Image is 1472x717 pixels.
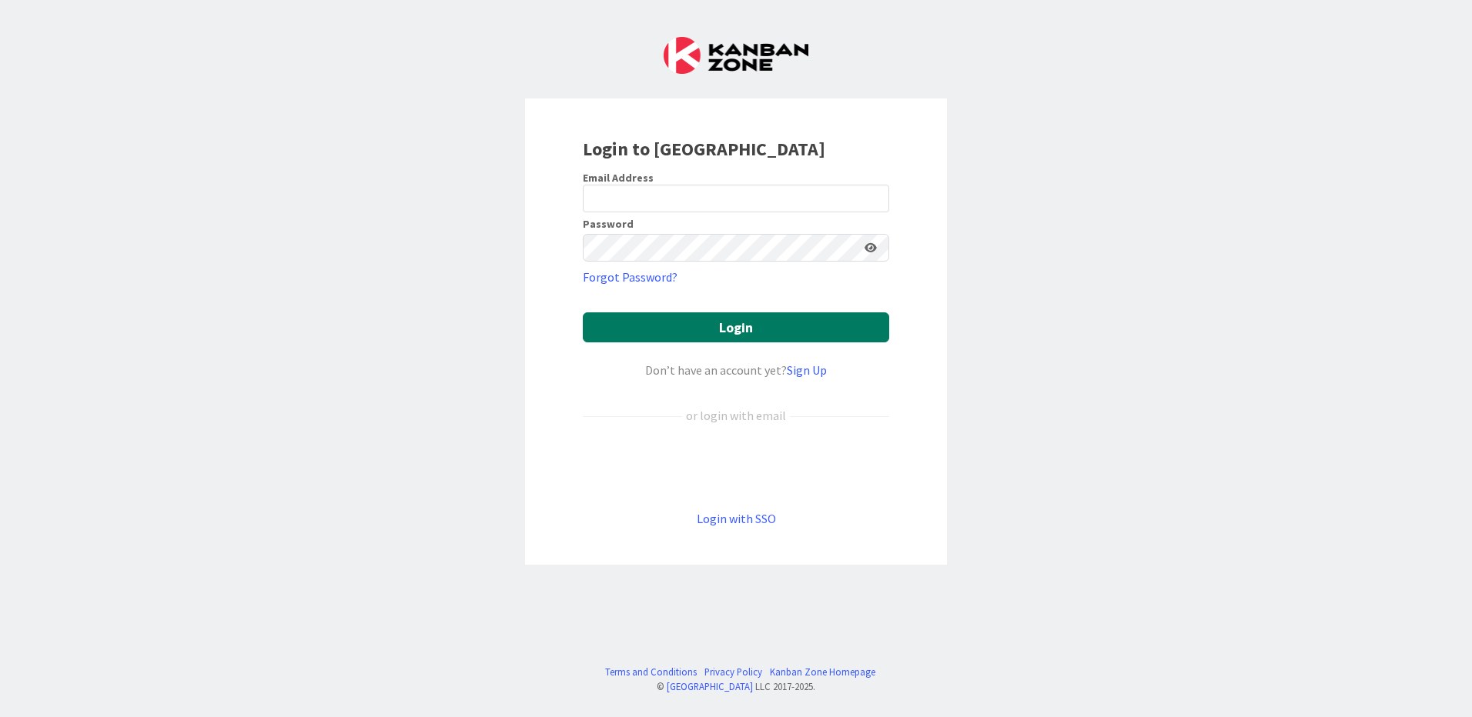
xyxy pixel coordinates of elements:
[583,137,825,161] b: Login to [GEOGRAPHIC_DATA]
[583,312,889,342] button: Login
[664,37,808,74] img: Kanban Zone
[667,680,753,692] a: [GEOGRAPHIC_DATA]
[787,362,827,378] a: Sign Up
[583,171,654,185] label: Email Address
[583,268,677,286] a: Forgot Password?
[605,665,697,679] a: Terms and Conditions
[770,665,875,679] a: Kanban Zone Homepage
[697,511,776,526] a: Login with SSO
[597,679,875,694] div: © LLC 2017- 2025 .
[583,361,889,379] div: Don’t have an account yet?
[583,218,634,229] label: Password
[575,450,897,484] iframe: Knop Inloggen met Google
[704,665,762,679] a: Privacy Policy
[682,406,790,425] div: or login with email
